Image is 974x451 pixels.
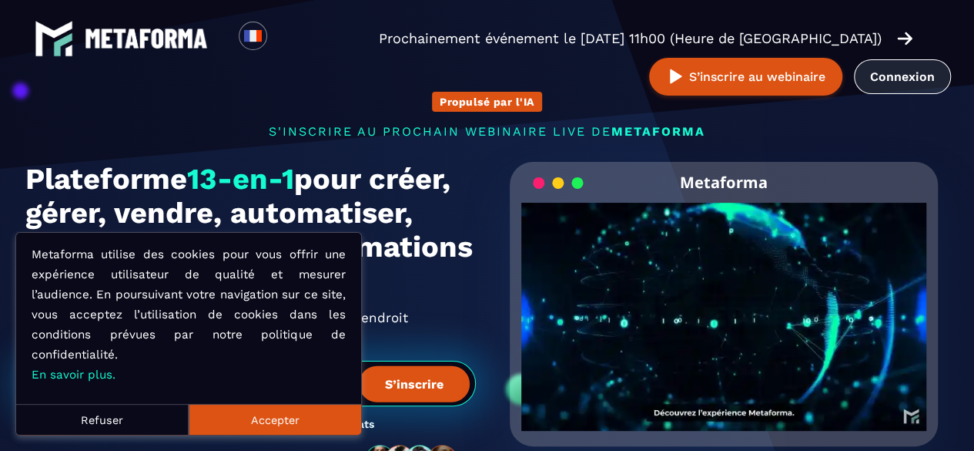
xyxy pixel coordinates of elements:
[521,203,927,406] video: Your browser does not support the video tag.
[32,244,346,385] p: Metaforma utilise des cookies pour vous offrir une expérience utilisateur de qualité et mesurer l...
[32,368,115,382] a: En savoir plus.
[666,67,685,86] img: play
[25,162,476,298] h1: Plateforme pour créer, gérer, vendre, automatiser, scaler vos services, formations et coachings.
[611,124,705,139] span: METAFORMA
[280,29,292,48] input: Search for option
[359,365,470,402] button: S’inscrire
[187,162,294,196] span: 13-en-1
[379,28,882,49] p: Prochainement événement le [DATE] 11h00 (Heure de [GEOGRAPHIC_DATA])
[267,22,305,56] div: Search for option
[243,26,263,45] img: fr
[854,59,951,94] a: Connexion
[189,404,361,435] button: Accepter
[533,176,584,190] img: loading
[680,162,768,203] h2: Metaforma
[649,58,842,96] button: S’inscrire au webinaire
[16,404,189,435] button: Refuser
[35,19,73,58] img: logo
[25,124,949,139] p: s'inscrire au prochain webinaire live de
[85,29,208,49] img: logo
[897,30,912,47] img: arrow-right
